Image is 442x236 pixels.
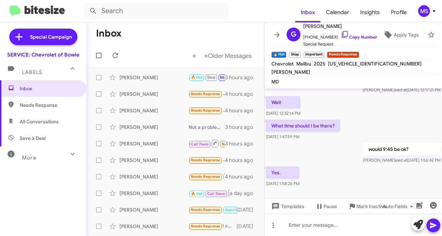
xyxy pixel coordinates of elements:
[119,157,189,164] div: [PERSON_NAME]
[343,200,392,213] button: Mark Inactive
[191,92,220,96] span: Needs Response
[189,139,225,148] div: Inbound Call
[30,33,72,40] span: Special Campaign
[20,102,78,109] span: Needs Response
[191,192,203,196] span: 🔥 Hot
[363,87,441,92] span: [PERSON_NAME] [DATE] 12:17:21 PM
[222,142,251,146] span: Needs Response
[328,61,422,67] span: [US_VEHICLE_IDENTIFICATION_NUMBER]
[20,85,78,92] span: Inbox
[189,90,225,98] div: Good morning [PERSON_NAME], I actually traded the camry in earlier this month for something else....
[385,2,412,22] a: Profile
[119,124,189,131] div: [PERSON_NAME]
[320,2,355,22] a: Calendar
[119,74,189,81] div: [PERSON_NAME]
[191,207,220,212] span: Needs Response
[191,108,220,113] span: Needs Response
[341,34,377,40] a: Copy Number
[271,69,310,75] span: [PERSON_NAME]
[310,200,343,213] button: Pause
[119,173,189,180] div: [PERSON_NAME]
[191,224,220,228] span: Needs Response
[200,49,256,63] button: Next
[189,124,225,131] div: Not a problem, would you like us to remove you from communications?
[327,52,359,58] small: Needs Response
[189,49,256,63] nav: Page navigation example
[303,41,377,48] span: Special Request
[237,206,259,213] div: [DATE]
[225,207,255,212] span: Appointment Set
[266,111,300,116] span: [DATE] 12:32:14 PM
[119,206,189,213] div: [PERSON_NAME]
[225,140,259,147] div: 3 hours ago
[355,2,385,22] a: Insights
[191,158,220,162] span: Needs Response
[291,29,296,40] span: G
[22,69,42,75] span: Labels
[22,155,36,161] span: More
[271,61,294,67] span: Chevrolet
[324,200,337,213] span: Pause
[356,200,387,213] span: Mark Inactive
[189,206,237,214] div: Thanks [PERSON_NAME]. Is everything okay with it from the 27 point Inspection?
[418,5,430,17] div: MS
[395,157,407,163] span: said at
[191,142,209,146] span: Call Them
[271,79,279,85] span: MD
[314,61,325,67] span: 2025
[304,52,324,58] small: Important
[237,223,259,230] div: [DATE]
[266,96,300,109] p: Wait
[20,118,59,125] span: All Conversations
[7,51,79,58] div: SERVICE: Chevrolet of Bowie
[225,107,259,114] div: 4 hours ago
[412,5,434,17] button: MS
[295,2,320,22] a: Inbox
[225,74,259,81] div: 3 hours ago
[119,223,189,230] div: [PERSON_NAME]
[377,29,424,41] button: Apply Tags
[394,29,419,41] span: Apply Tags
[303,30,377,41] span: [PHONE_NUMBER]
[363,143,441,155] p: would 9:45 be ok?
[119,91,189,98] div: [PERSON_NAME]
[225,157,259,164] div: 4 hours ago
[296,61,311,67] span: Malibu
[271,52,286,58] small: 🔥 Hot
[96,28,122,39] h1: Inbox
[230,190,259,197] div: a day ago
[208,52,252,60] span: Older Messages
[119,190,189,197] div: [PERSON_NAME]
[266,120,340,132] p: What time should I be there?
[225,91,259,98] div: 4 hours ago
[189,173,225,181] div: Hello, do you have a loan vehicle as well?
[84,3,229,19] input: Search
[119,107,189,114] div: [PERSON_NAME]
[363,157,441,163] span: [PERSON_NAME] [DATE] 1:56:42 PM
[266,181,299,186] span: [DATE] 1:58:26 PM
[383,200,416,213] span: Auto Fields
[189,222,237,230] div: I can't afford to do that right now
[191,75,203,80] span: 🔥 Hot
[119,140,189,147] div: [PERSON_NAME]
[204,51,208,60] span: »
[189,156,225,164] div: Hello, I have an electric vehicle
[189,106,225,114] div: Only have 463 miles on it
[192,51,196,60] span: «
[188,49,200,63] button: Previous
[289,52,300,58] small: Stop
[189,73,225,81] div: Yes
[189,189,230,197] div: Yes!
[207,75,215,80] span: Stop
[266,134,299,139] span: [DATE] 1:47:59 PM
[220,75,238,80] span: Important
[225,173,259,180] div: 4 hours ago
[265,200,310,213] button: Templates
[377,200,421,213] button: Auto Fields
[270,200,304,213] span: Templates
[20,135,46,142] span: Save a Deal
[266,166,299,179] p: Yes.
